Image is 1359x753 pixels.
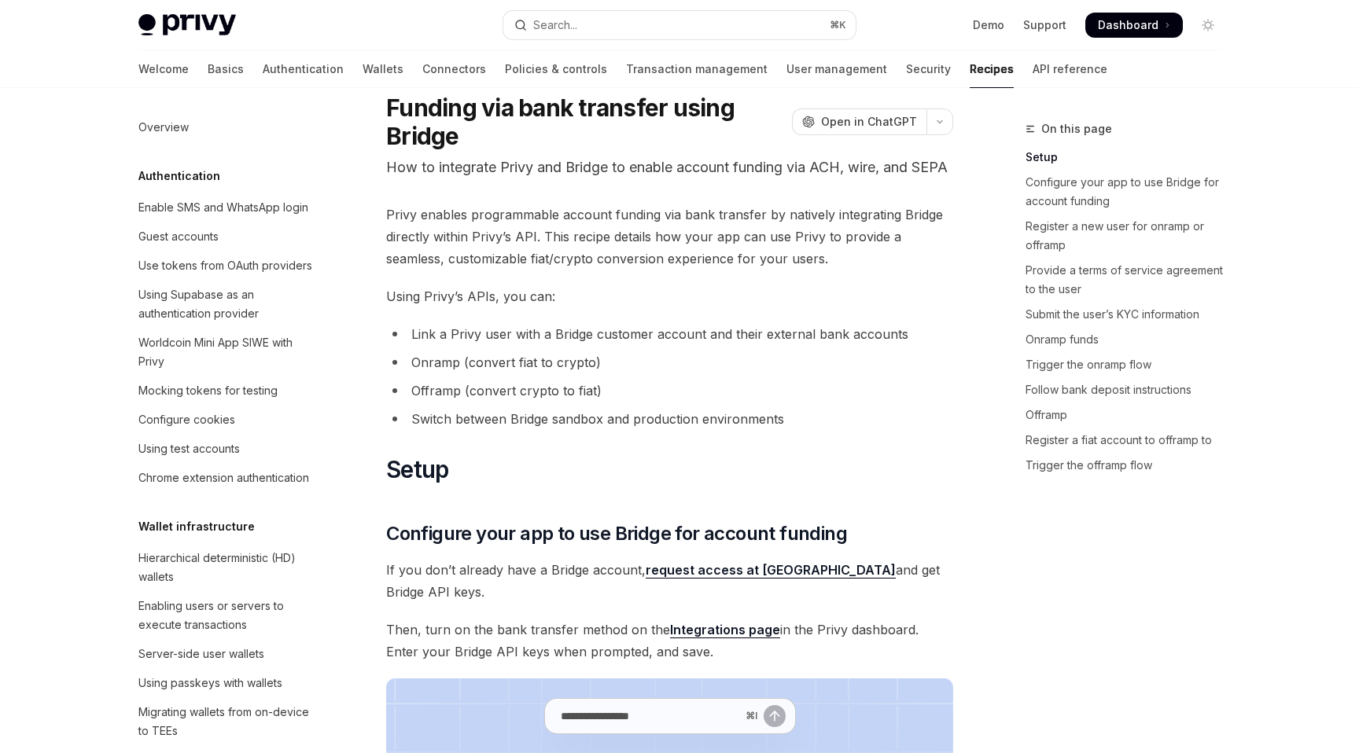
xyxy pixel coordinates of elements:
[138,381,278,400] div: Mocking tokens for testing
[821,114,917,130] span: Open in ChatGPT
[386,156,953,178] p: How to integrate Privy and Bridge to enable account funding via ACH, wire, and SEPA
[505,50,607,88] a: Policies & controls
[1026,170,1233,214] a: Configure your app to use Bridge for account funding
[830,19,846,31] span: ⌘ K
[1026,258,1233,302] a: Provide a terms of service agreement to the user
[1026,453,1233,478] a: Trigger the offramp flow
[126,464,327,492] a: Chrome extension authentication
[503,11,856,39] button: Open search
[138,645,264,663] div: Server-side user wallets
[126,406,327,434] a: Configure cookies
[386,380,953,402] li: Offramp (convert crypto to fiat)
[786,50,887,88] a: User management
[138,597,318,634] div: Enabling users or servers to execute transactions
[386,619,953,663] span: Then, turn on the bank transfer method on the in the Privy dashboard. Enter your Bridge API keys ...
[126,329,327,376] a: Worldcoin Mini App SIWE with Privy
[386,323,953,345] li: Link a Privy user with a Bridge customer account and their external bank accounts
[126,544,327,591] a: Hierarchical deterministic (HD) wallets
[138,14,236,36] img: light logo
[386,408,953,430] li: Switch between Bridge sandbox and production environments
[1026,352,1233,377] a: Trigger the onramp flow
[422,50,486,88] a: Connectors
[1026,327,1233,352] a: Onramp funds
[670,622,780,638] a: Integrations page
[906,50,951,88] a: Security
[126,592,327,639] a: Enabling users or servers to execute transactions
[138,439,240,458] div: Using test accounts
[386,455,448,483] span: Setup
[126,435,327,463] a: Using test accounts
[138,227,219,246] div: Guest accounts
[138,674,282,692] div: Using passkeys with wallets
[138,333,318,371] div: Worldcoin Mini App SIWE with Privy
[138,468,309,487] div: Chrome extension authentication
[1026,145,1233,170] a: Setup
[138,198,308,217] div: Enable SMS and WhatsApp login
[126,193,327,222] a: Enable SMS and WhatsApp login
[1026,302,1233,327] a: Submit the user’s KYC information
[126,252,327,280] a: Use tokens from OAuth providers
[138,410,235,429] div: Configure cookies
[646,562,896,579] a: request access at [GEOGRAPHIC_DATA]
[386,204,953,270] span: Privy enables programmable account funding via bank transfer by natively integrating Bridge direc...
[126,281,327,328] a: Using Supabase as an authentication provider
[533,16,577,35] div: Search...
[263,50,344,88] a: Authentication
[970,50,1014,88] a: Recipes
[1026,377,1233,402] a: Follow bank deposit instructions
[561,699,739,733] input: Ask a question...
[126,376,327,405] a: Mocking tokens for testing
[363,50,403,88] a: Wallets
[138,703,318,740] div: Migrating wallets from on-device to TEEs
[1026,214,1233,258] a: Register a new user for onramp or offramp
[126,113,327,141] a: Overview
[126,698,327,745] a: Migrating wallets from on-device to TEEs
[764,705,786,727] button: Send message
[386,351,953,373] li: Onramp (convert fiat to crypto)
[126,640,327,668] a: Server-side user wallets
[208,50,244,88] a: Basics
[126,222,327,251] a: Guest accounts
[138,517,255,536] h5: Wallet infrastructure
[1085,13,1183,38] a: Dashboard
[138,167,220,185] h5: Authentication
[138,50,189,88] a: Welcome
[1026,428,1233,453] a: Register a fiat account to offramp to
[138,549,318,586] div: Hierarchical deterministic (HD) wallets
[138,256,312,275] div: Use tokens from OAuth providers
[1026,402,1233,428] a: Offramp
[973,17,1004,33] a: Demo
[1023,17,1066,33] a: Support
[792,108,926,135] button: Open in ChatGPT
[138,285,318,323] div: Using Supabase as an authentication provider
[1195,13,1221,38] button: Toggle dark mode
[1033,50,1107,88] a: API reference
[1098,17,1158,33] span: Dashboard
[386,521,847,546] span: Configure your app to use Bridge for account funding
[138,118,189,137] div: Overview
[126,669,327,697] a: Using passkeys with wallets
[386,285,953,307] span: Using Privy’s APIs, you can:
[386,94,786,150] h1: Funding via bank transfer using Bridge
[1041,119,1112,138] span: On this page
[626,50,768,88] a: Transaction management
[386,559,953,603] span: If you don’t already have a Bridge account, and get Bridge API keys.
